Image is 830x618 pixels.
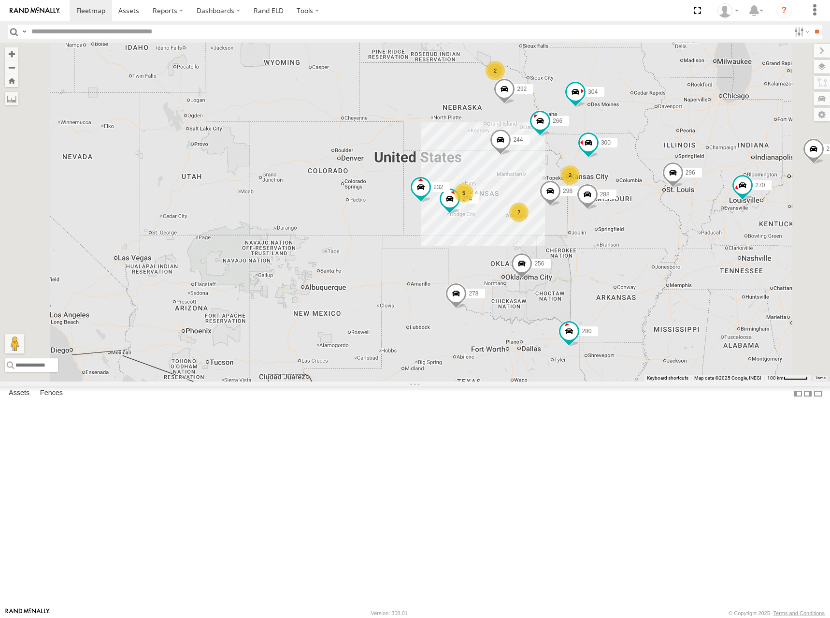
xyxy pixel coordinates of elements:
[803,386,813,400] label: Dock Summary Table to the Right
[714,3,742,18] div: Shane Miller
[513,136,523,143] span: 244
[486,61,505,80] div: 2
[647,375,688,382] button: Keyboard shortcuts
[5,92,18,105] label: Measure
[560,165,580,185] div: 2
[534,260,544,267] span: 256
[694,375,761,381] span: Map data ©2025 Google, INEGI
[509,203,529,222] div: 2
[371,610,408,616] div: Version: 308.01
[5,47,18,60] button: Zoom in
[814,108,830,121] label: Map Settings
[35,387,68,400] label: Fences
[5,608,50,618] a: Visit our Website
[4,387,34,400] label: Assets
[793,386,803,400] label: Dock Summary Table to the Left
[755,182,765,189] span: 270
[5,60,18,74] button: Zoom out
[686,169,695,176] span: 296
[20,25,28,39] label: Search Query
[813,386,823,400] label: Hide Summary Table
[816,376,826,380] a: Terms (opens in new tab)
[582,328,591,335] span: 280
[563,188,572,194] span: 298
[588,88,598,95] span: 304
[767,375,784,381] span: 100 km
[10,7,60,14] img: rand-logo.svg
[773,610,825,616] a: Terms and Conditions
[764,375,811,382] button: Map Scale: 100 km per 46 pixels
[600,191,610,198] span: 288
[454,183,473,203] div: 5
[729,610,825,616] div: © Copyright 2025 -
[601,139,611,146] span: 300
[776,3,792,18] i: ?
[5,334,24,353] button: Drag Pegman onto the map to open Street View
[433,184,443,191] span: 232
[469,290,478,297] span: 278
[5,74,18,87] button: Zoom Home
[790,25,811,39] label: Search Filter Options
[553,117,562,124] span: 266
[517,85,527,92] span: 292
